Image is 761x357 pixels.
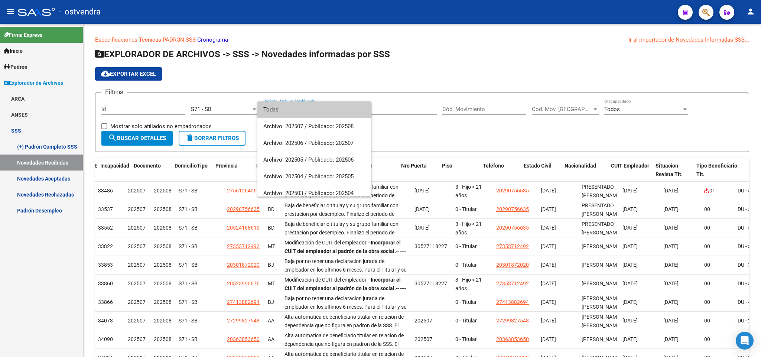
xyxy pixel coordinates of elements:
[263,101,365,118] span: Todas
[263,152,365,168] span: Archivo: 202505 / Publicado: 202506
[263,135,365,152] span: Archivo: 202506 / Publicado: 202507
[263,168,365,185] span: Archivo: 202504 / Publicado: 202505
[736,332,754,350] div: Open Intercom Messenger
[263,118,365,135] span: Archivo: 202507 / Publicado: 202508
[263,185,365,202] span: Archivo: 202503 / Publicado: 202504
